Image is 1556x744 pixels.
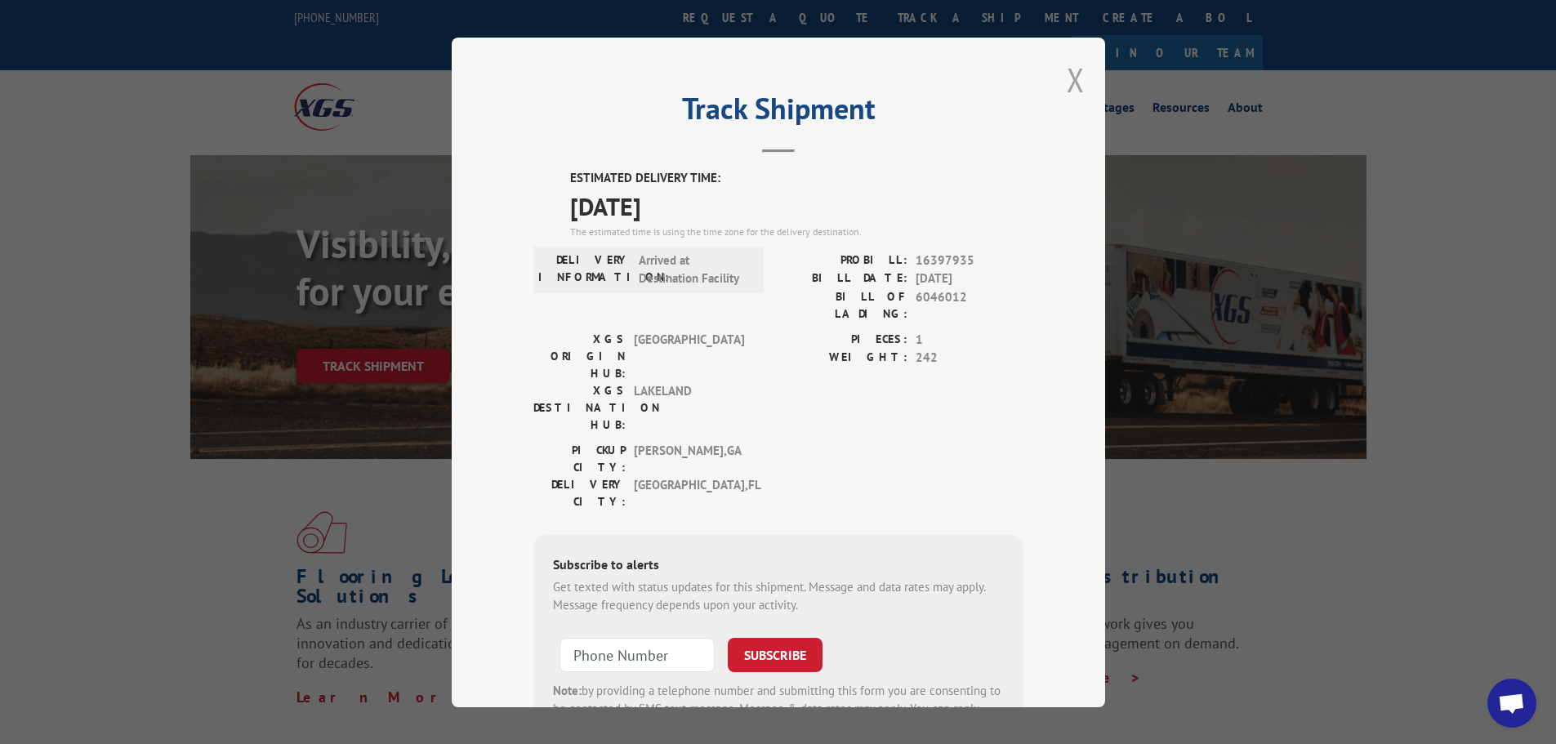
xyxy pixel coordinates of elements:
[533,441,626,475] label: PICKUP CITY:
[634,475,744,510] span: [GEOGRAPHIC_DATA] , FL
[634,441,744,475] span: [PERSON_NAME] , GA
[778,251,907,270] label: PROBILL:
[1487,679,1536,728] div: Open chat
[639,251,749,287] span: Arrived at Destination Facility
[570,169,1023,188] label: ESTIMATED DELIVERY TIME:
[634,330,744,381] span: [GEOGRAPHIC_DATA]
[1067,58,1085,101] button: Close modal
[570,187,1023,224] span: [DATE]
[533,381,626,433] label: XGS DESTINATION HUB:
[778,270,907,288] label: BILL DATE:
[560,637,715,671] input: Phone Number
[916,330,1023,349] span: 1
[553,554,1004,577] div: Subscribe to alerts
[533,330,626,381] label: XGS ORIGIN HUB:
[553,681,1004,737] div: by providing a telephone number and submitting this form you are consenting to be contacted by SM...
[553,577,1004,614] div: Get texted with status updates for this shipment. Message and data rates may apply. Message frequ...
[538,251,631,287] label: DELIVERY INFORMATION:
[916,349,1023,368] span: 242
[916,251,1023,270] span: 16397935
[916,287,1023,322] span: 6046012
[533,97,1023,128] h2: Track Shipment
[570,224,1023,238] div: The estimated time is using the time zone for the delivery destination.
[553,682,582,697] strong: Note:
[778,287,907,322] label: BILL OF LADING:
[778,349,907,368] label: WEIGHT:
[916,270,1023,288] span: [DATE]
[778,330,907,349] label: PIECES:
[728,637,823,671] button: SUBSCRIBE
[634,381,744,433] span: LAKELAND
[533,475,626,510] label: DELIVERY CITY:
